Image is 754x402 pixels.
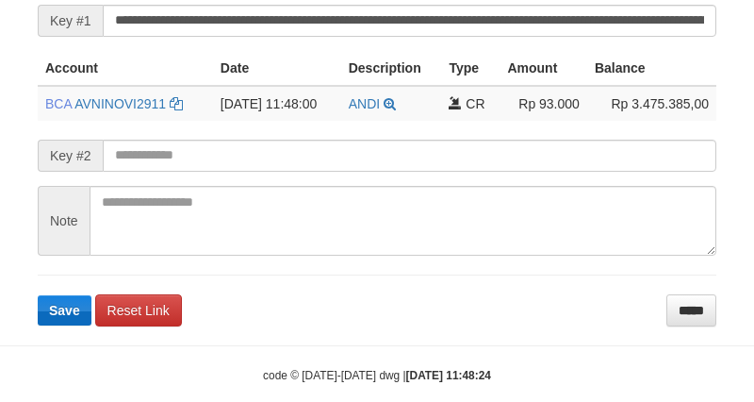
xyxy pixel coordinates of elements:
a: Reset Link [95,294,182,327]
span: Key #1 [38,5,103,37]
th: Date [213,51,341,86]
strong: [DATE] 11:48:24 [406,369,491,382]
td: [DATE] 11:48:00 [213,86,341,121]
a: AVNINOVI2911 [74,96,166,111]
th: Amount [500,51,586,86]
span: BCA [45,96,72,111]
span: Key #2 [38,140,103,172]
td: Rp 3.475.385,00 [587,86,716,121]
th: Description [341,51,442,86]
span: Note [38,186,90,256]
span: Save [49,303,80,318]
th: Account [38,51,213,86]
th: Type [441,51,500,86]
button: Save [38,295,91,326]
small: code © [DATE]-[DATE] dwg | [263,369,491,382]
a: Copy AVNINOVI2911 to clipboard [170,96,183,111]
span: Reset Link [107,303,170,318]
a: ANDI [349,96,380,111]
td: Rp 93.000 [500,86,586,121]
span: CR [466,96,484,111]
th: Balance [587,51,716,86]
